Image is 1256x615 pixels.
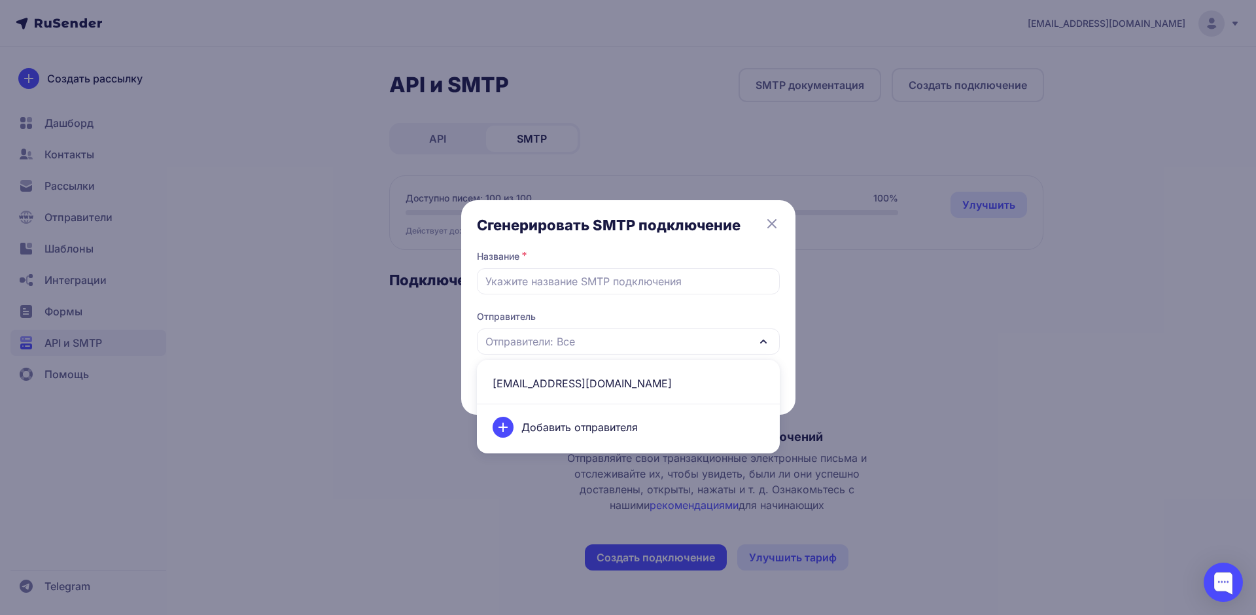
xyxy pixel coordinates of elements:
input: Укажите название SMTP подключения [477,268,780,294]
span: [EMAIL_ADDRESS][DOMAIN_NAME] [485,368,772,399]
span: Отправитель [477,310,780,323]
h3: Сгенерировать SMTP подключение [477,216,780,234]
label: Название [477,250,519,263]
div: Добавить отправителя [485,409,772,446]
span: Отправители: Все [485,334,575,349]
